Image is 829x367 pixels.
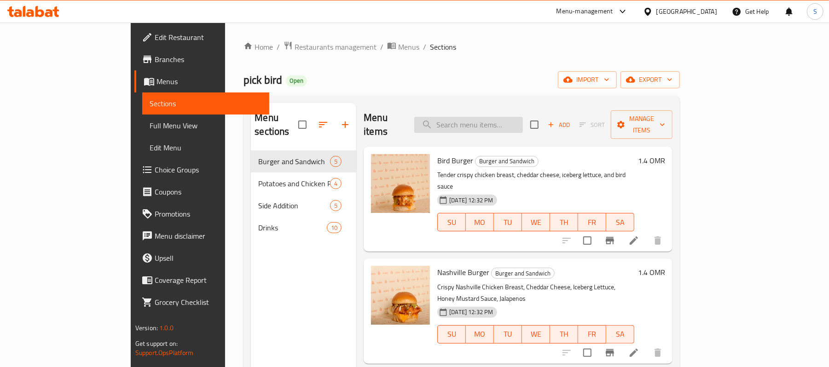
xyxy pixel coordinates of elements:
[628,74,672,86] span: export
[498,216,518,229] span: TU
[150,142,262,153] span: Edit Menu
[475,156,538,166] span: Burger and Sandwich
[293,115,312,134] span: Select all sections
[437,213,466,231] button: SU
[437,325,466,344] button: SU
[150,98,262,109] span: Sections
[155,208,262,219] span: Promotions
[628,235,639,246] a: Edit menu item
[327,222,342,233] div: items
[134,159,269,181] a: Choice Groups
[387,41,419,53] a: Menus
[526,216,546,229] span: WE
[334,114,356,136] button: Add section
[134,247,269,269] a: Upsell
[578,343,597,362] span: Select to update
[656,6,717,17] div: [GEOGRAPHIC_DATA]
[446,196,497,205] span: [DATE] 12:32 PM
[134,26,269,48] a: Edit Restaurant
[582,327,603,341] span: FR
[813,6,817,17] span: S
[327,224,341,232] span: 10
[258,156,330,167] div: Burger and Sandwich
[155,164,262,175] span: Choice Groups
[371,154,430,213] img: Bird Burger
[470,216,490,229] span: MO
[135,347,194,359] a: Support.OpsPlatform
[258,222,327,233] div: Drinks
[258,200,330,211] span: Side Addition
[330,178,342,189] div: items
[470,327,490,341] span: MO
[610,216,631,229] span: SA
[155,297,262,308] span: Grocery Checklist
[371,266,430,325] img: Nashville Burger
[277,41,280,52] li: /
[295,41,377,52] span: Restaurants management
[599,342,621,364] button: Branch-specific-item
[578,213,606,231] button: FR
[134,70,269,92] a: Menus
[638,154,665,167] h6: 1.4 OMR
[466,325,494,344] button: MO
[606,213,634,231] button: SA
[330,156,342,167] div: items
[628,347,639,358] a: Edit menu item
[380,41,383,52] li: /
[364,111,403,138] h2: Menu items
[526,327,546,341] span: WE
[330,157,341,166] span: 5
[610,327,631,341] span: SA
[522,213,550,231] button: WE
[437,265,489,279] span: Nashville Burger
[558,71,617,88] button: import
[135,338,178,350] span: Get support on:
[142,115,269,137] a: Full Menu View
[155,186,262,197] span: Coupons
[647,342,669,364] button: delete
[557,6,613,17] div: Menu-management
[134,225,269,247] a: Menu disclaimer
[578,325,606,344] button: FR
[135,322,158,334] span: Version:
[258,178,330,189] span: Potatoes and Chicken Pieces
[430,41,456,52] span: Sections
[330,179,341,188] span: 4
[546,120,571,130] span: Add
[494,325,522,344] button: TU
[134,291,269,313] a: Grocery Checklist
[142,92,269,115] a: Sections
[286,75,307,86] div: Open
[134,181,269,203] a: Coupons
[251,217,356,239] div: Drinks10
[312,114,334,136] span: Sort sections
[466,213,494,231] button: MO
[611,110,672,139] button: Manage items
[251,172,356,195] div: Potatoes and Chicken Pieces4
[574,118,611,132] span: Select section first
[554,327,574,341] span: TH
[550,325,578,344] button: TH
[155,54,262,65] span: Branches
[251,195,356,217] div: Side Addition5
[522,325,550,344] button: WE
[134,203,269,225] a: Promotions
[398,41,419,52] span: Menus
[582,216,603,229] span: FR
[437,281,634,304] p: Crispy Nashville Chicken Breast, Cheddar Cheese, Iceberg Lettuce, Honey Mustard Sauce, Jalapenos
[441,327,462,341] span: SU
[618,113,665,136] span: Manage items
[441,216,462,229] span: SU
[330,200,342,211] div: items
[134,48,269,70] a: Branches
[155,230,262,241] span: Menu disclaimer
[544,118,574,132] span: Add item
[150,120,262,131] span: Full Menu View
[251,150,356,172] div: Burger and Sandwich5
[134,269,269,291] a: Coverage Report
[498,327,518,341] span: TU
[638,266,665,279] h6: 1.4 OMR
